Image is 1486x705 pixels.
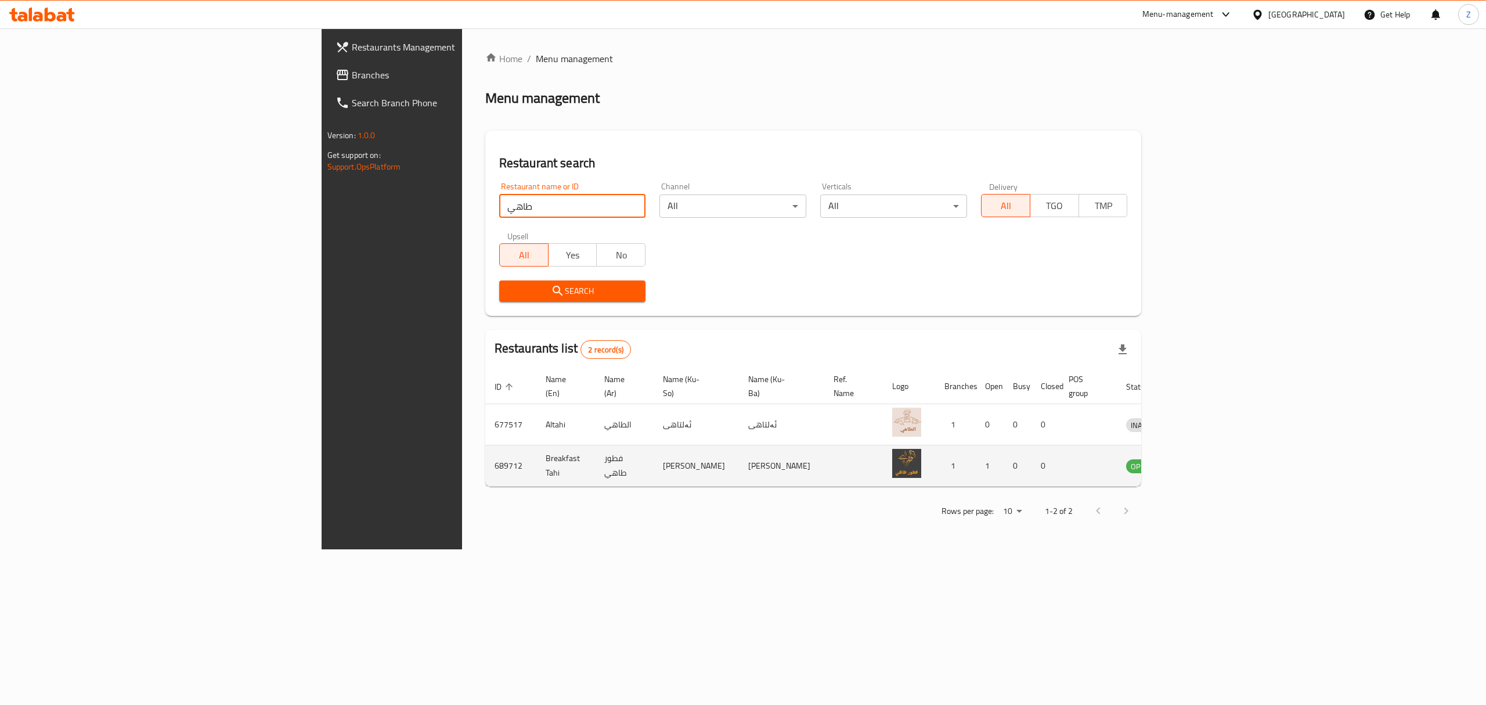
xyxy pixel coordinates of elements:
[326,33,570,61] a: Restaurants Management
[976,369,1004,404] th: Open
[935,404,976,445] td: 1
[1031,369,1059,404] th: Closed
[604,372,640,400] span: Name (Ar)
[546,372,581,400] span: Name (En)
[1035,197,1074,214] span: TGO
[581,344,630,355] span: 2 record(s)
[1069,372,1103,400] span: POS group
[595,404,654,445] td: الطاهي
[1268,8,1345,21] div: [GEOGRAPHIC_DATA]
[495,340,631,359] h2: Restaurants list
[595,445,654,487] td: فطور طاهي
[1031,445,1059,487] td: 0
[998,503,1026,520] div: Rows per page:
[935,369,976,404] th: Branches
[601,247,641,264] span: No
[358,128,376,143] span: 1.0.0
[536,52,613,66] span: Menu management
[1126,418,1166,432] div: INACTIVE
[1030,194,1079,217] button: TGO
[1031,404,1059,445] td: 0
[1126,380,1164,394] span: Status
[553,247,593,264] span: Yes
[508,284,637,298] span: Search
[1466,8,1471,21] span: Z
[739,404,824,445] td: ئەلتاهی
[548,243,597,267] button: Yes
[935,445,976,487] td: 1
[1004,404,1031,445] td: 0
[1004,369,1031,404] th: Busy
[1079,194,1128,217] button: TMP
[596,243,645,267] button: No
[942,504,994,519] p: Rows per page:
[352,40,561,54] span: Restaurants Management
[485,369,1220,487] table: enhanced table
[663,372,725,400] span: Name (Ku-So)
[1045,504,1073,519] p: 1-2 of 2
[976,404,1004,445] td: 0
[495,380,517,394] span: ID
[659,195,806,218] div: All
[1126,459,1155,473] div: OPEN
[485,52,1142,66] nav: breadcrumb
[327,148,381,163] span: Get support on:
[352,68,561,82] span: Branches
[1109,336,1137,364] div: Export file
[507,232,529,240] label: Upsell
[499,195,646,218] input: Search for restaurant name or ID..
[499,154,1128,172] h2: Restaurant search
[1004,445,1031,487] td: 0
[485,89,600,107] h2: Menu management
[504,247,544,264] span: All
[654,404,739,445] td: ئەلتاهی
[1142,8,1214,21] div: Menu-management
[739,445,824,487] td: [PERSON_NAME]
[986,197,1026,214] span: All
[981,194,1030,217] button: All
[883,369,935,404] th: Logo
[499,280,646,302] button: Search
[989,182,1018,190] label: Delivery
[820,195,967,218] div: All
[327,159,401,174] a: Support.OpsPlatform
[892,408,921,437] img: Altahi
[352,96,561,110] span: Search Branch Phone
[1084,197,1123,214] span: TMP
[976,445,1004,487] td: 1
[326,61,570,89] a: Branches
[326,89,570,117] a: Search Branch Phone
[748,372,810,400] span: Name (Ku-Ba)
[654,445,739,487] td: [PERSON_NAME]
[1126,419,1166,432] span: INACTIVE
[327,128,356,143] span: Version:
[499,243,549,267] button: All
[1126,460,1155,473] span: OPEN
[834,372,869,400] span: Ref. Name
[580,340,631,359] div: Total records count
[892,449,921,478] img: Breakfast Tahi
